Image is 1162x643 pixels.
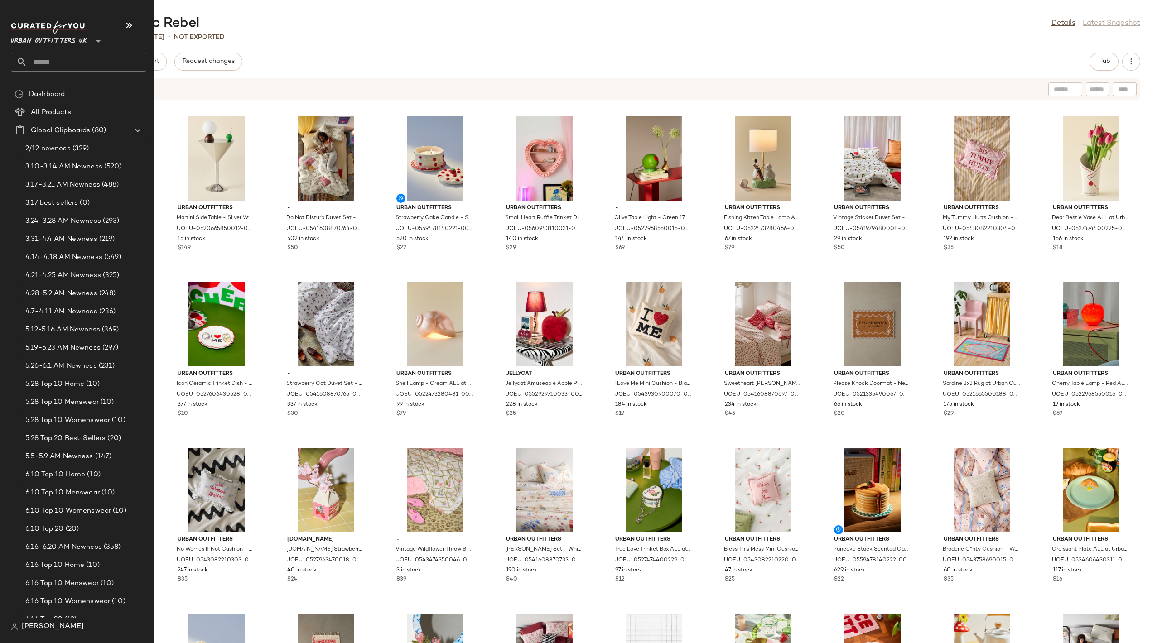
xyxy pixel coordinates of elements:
[834,410,845,418] span: $20
[1052,225,1129,233] span: UOEU-0527474400225-000-000
[395,380,473,388] span: Shell Lamp - Cream ALL at Urban Outfitters
[614,214,691,222] span: Olive Table Light - Green 17.5cm x 16cm x 17.5cm at Urban Outfitters
[614,380,691,388] span: I Love Me Mini Cushion - Black/White 25cm x 25cm at Urban Outfitters
[178,576,188,584] span: $35
[834,244,845,252] span: $50
[608,448,699,532] img: 0527474400229_000_a2
[725,370,802,378] span: Urban Outfitters
[85,470,101,480] span: (10)
[944,370,1021,378] span: Urban Outfitters
[506,235,538,243] span: 140 in stock
[833,391,910,399] span: UOEU-0521335490067-000-014
[25,144,71,154] span: 2/12 newness
[505,391,582,399] span: UOEU-0552929710033-000-000
[389,448,481,532] img: 0543474350046_000_b
[287,576,297,584] span: $24
[505,380,582,388] span: Jellycat Amuseable Apple Plush ALL at Urban Outfitters
[395,546,473,554] span: Vintage Wildflower Throw Blanket 125cm x 150cm at Urban Outfitters
[102,162,122,172] span: (520)
[943,557,1020,565] span: UOEU-0543758690015-000-010
[101,216,120,226] span: (293)
[25,506,111,516] span: 6.10 Top 10 Womenswear
[389,116,481,201] img: 0559478140221_000_a2
[505,225,582,233] span: UOEU-0560943110031-000-066
[22,621,84,632] span: [PERSON_NAME]
[499,116,590,201] img: 0560943110031_066_a2
[396,566,421,575] span: 3 in stock
[615,370,692,378] span: Urban Outfitters
[718,282,809,366] img: 0541608870697_010_b
[615,244,625,252] span: $69
[110,596,125,607] span: (10)
[834,235,862,243] span: 29 in stock
[11,623,18,630] img: svg%3e
[943,214,1020,222] span: My Tummy Hurts Cushion - Pink ALL at Urban Outfitters
[287,536,364,544] span: [DOMAIN_NAME]
[102,252,121,263] span: (549)
[25,451,93,462] span: 5.5-5.9 AM Newness
[833,214,910,222] span: Vintage Sticker Duvet Set - White King at Urban Outfitters
[78,198,89,208] span: (0)
[84,560,100,571] span: (10)
[97,361,115,371] span: (231)
[1053,401,1080,409] span: 19 in stock
[505,557,582,565] span: UOEU-0541608870733-000-010
[834,370,911,378] span: Urban Outfitters
[25,397,99,408] span: 5.28 Top 10 Menswear
[25,361,97,371] span: 5.26-6.1 AM Newness
[615,401,647,409] span: 184 in stock
[505,214,582,222] span: Small Heart Ruffle Trinket Display Wall Shelf - Pink ALL at Urban Outfitters
[178,536,255,544] span: Urban Outfitters
[1053,576,1062,584] span: $16
[25,524,64,534] span: 6.10 Top 20
[287,204,364,212] span: -
[615,410,624,418] span: $19
[506,401,538,409] span: 228 in stock
[608,116,699,201] img: 0522968550015_030_b
[25,180,100,190] span: 3.17-3.21 AM Newness
[1052,546,1129,554] span: Croissant Plate ALL at Urban Outfitters
[177,557,254,565] span: UOEU-0543082210303-000-048
[1053,235,1084,243] span: 156 in stock
[718,116,809,201] img: 0522473280466_000_a3
[833,380,910,388] span: Please Knock Doormat - Neutral ALL at Urban Outfitters
[100,325,119,335] span: (369)
[178,401,207,409] span: 377 in stock
[31,107,71,118] span: All Products
[14,90,24,99] img: svg%3e
[615,536,692,544] span: Urban Outfitters
[1053,410,1062,418] span: $69
[615,235,647,243] span: 144 in stock
[827,448,918,532] img: 0559478140222_000_a3
[99,397,114,408] span: (10)
[944,536,1021,544] span: Urban Outfitters
[287,410,298,418] span: $30
[25,307,97,317] span: 4.7-4.11 AM Newness
[608,282,699,366] img: 0543930900070_018_a2
[614,557,691,565] span: UOEU-0527474400229-000-000
[280,282,371,366] img: 0541608870765_010_a2
[944,235,974,243] span: 192 in stock
[25,596,110,607] span: 6.16 Top 10 Womenswear
[834,576,844,584] span: $22
[178,410,188,418] span: $10
[25,578,99,589] span: 6.16 Top 10 Menswear
[396,576,406,584] span: $39
[25,415,110,426] span: 5.28 Top 10 Womenswear
[724,557,801,565] span: UOEU-0543082210220-000-066
[725,401,757,409] span: 234 in stock
[287,244,298,252] span: $50
[29,89,65,100] span: Dashboard
[90,125,106,136] span: (80)
[615,204,692,212] span: -
[614,546,691,554] span: True Love Trinket Box ALL at Urban Outfitters
[11,21,88,34] img: cfy_white_logo.C9jOOHJF.svg
[389,282,481,366] img: 0522473280481_012_a3
[170,448,262,532] img: 0543082210303_048_a2
[395,557,473,565] span: UOEU-0543474350046-000-000
[1052,391,1129,399] span: UOEU-0522968550016-000-060
[31,125,90,136] span: Global Clipboards
[25,325,100,335] span: 5.12-5.16 AM Newness
[1090,53,1119,71] button: Hub
[944,204,1021,212] span: Urban Outfitters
